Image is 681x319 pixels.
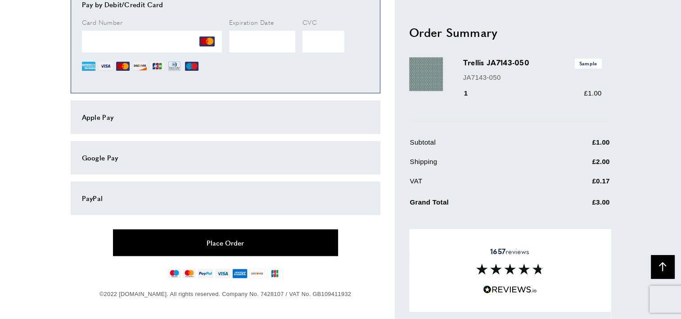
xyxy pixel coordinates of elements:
[82,112,369,123] div: Apple Pay
[82,152,369,163] div: Google Pay
[548,157,610,174] td: £2.00
[476,264,544,274] img: Reviews section
[215,269,230,278] img: visa
[410,157,547,174] td: Shipping
[584,90,601,97] span: £1.00
[116,59,130,73] img: MC.png
[302,31,344,52] iframe: Secure Credit Card Frame - CVV
[267,269,283,278] img: jcb
[302,18,317,27] span: CVC
[409,228,475,238] span: Apply Discount Code
[199,34,215,49] img: MC.png
[229,18,274,27] span: Expiration Date
[82,59,95,73] img: AE.png
[490,246,505,256] strong: 1657
[490,247,529,256] span: reviews
[82,31,222,52] iframe: Secure Credit Card Frame - Credit Card Number
[82,193,369,204] div: PayPal
[463,88,481,99] div: 1
[409,58,443,91] img: Trellis JA7143-050
[232,269,248,278] img: american-express
[113,229,338,256] button: Place Order
[409,24,611,41] h2: Order Summary
[99,59,113,73] img: VI.png
[548,137,610,155] td: £1.00
[99,291,351,297] span: ©2022 [DOMAIN_NAME]. All rights reserved. Company No. 7428107 / VAT No. GB109411932
[548,196,610,215] td: £3.00
[410,176,547,194] td: VAT
[167,59,182,73] img: DN.png
[168,269,181,278] img: maestro
[183,269,196,278] img: mastercard
[410,137,547,155] td: Subtotal
[575,59,602,68] span: Sample
[463,58,602,68] h3: Trellis JA7143-050
[483,285,537,294] img: Reviews.io 5 stars
[185,59,198,73] img: MI.png
[548,176,610,194] td: £0.17
[410,196,547,215] td: Grand Total
[82,18,122,27] span: Card Number
[133,59,147,73] img: DI.png
[229,31,296,52] iframe: Secure Credit Card Frame - Expiration Date
[150,59,164,73] img: JCB.png
[249,269,265,278] img: discover
[463,72,602,83] p: JA7143-050
[198,269,213,278] img: paypal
